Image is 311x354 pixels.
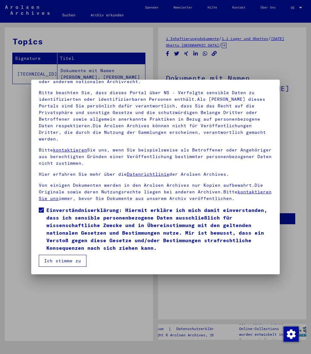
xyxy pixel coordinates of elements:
[39,255,86,267] button: Ich stimme zu
[127,171,169,177] a: Datenrichtlinie
[284,327,299,342] img: Zustimmung ändern
[39,147,273,167] p: Bitte Sie uns, wenn Sie beispielsweise als Betroffener oder Angehöriger aus berechtigten Gründen ...
[39,189,272,201] a: kontaktieren Sie uns
[53,147,87,153] a: kontaktieren
[39,89,273,142] p: Bitte beachten Sie, dass dieses Portal über NS - Verfolgte sensible Daten zu identifizierten oder...
[39,182,273,202] p: Von einigen Dokumenten werden in den Arolsen Archives nur Kopien aufbewahrt.Die Originale sowie d...
[46,206,273,252] span: Einverständniserklärung: Hiermit erkläre ich mich damit einverstanden, dass ich sensible personen...
[39,171,273,178] p: Hier erfahren Sie mehr über die der Arolsen Archives.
